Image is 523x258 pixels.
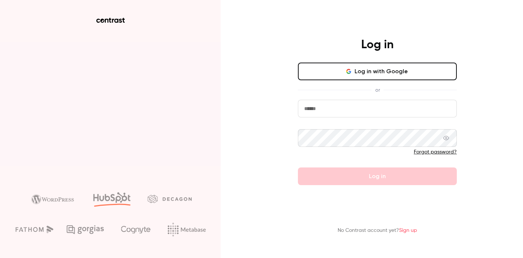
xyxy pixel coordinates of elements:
a: Sign up [399,228,417,233]
h4: Log in [361,38,394,52]
a: Forgot password? [414,149,457,155]
span: or [371,86,384,94]
img: decagon [147,195,192,203]
p: No Contrast account yet? [338,227,417,234]
button: Log in with Google [298,63,457,80]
